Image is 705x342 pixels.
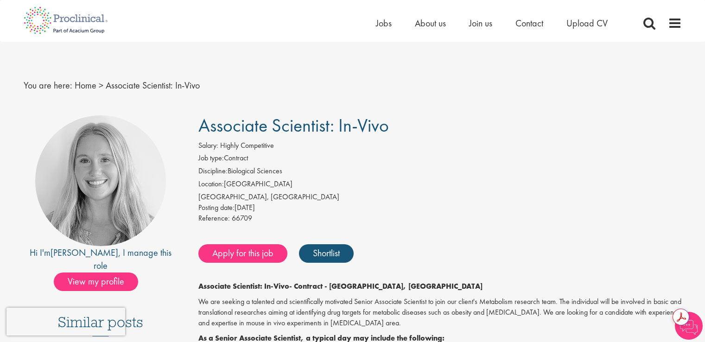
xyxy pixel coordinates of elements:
a: Apply for this job [198,244,287,263]
p: We are seeking a talented and scientifically motivated Senior Associate Scientist to join our cli... [198,297,682,329]
div: [GEOGRAPHIC_DATA], [GEOGRAPHIC_DATA] [198,192,682,203]
li: [GEOGRAPHIC_DATA] [198,179,682,192]
a: About us [415,17,446,29]
span: View my profile [54,272,138,291]
label: Location: [198,179,224,190]
iframe: reCAPTCHA [6,308,125,336]
a: Jobs [376,17,392,29]
a: breadcrumb link [75,79,96,91]
span: > [99,79,103,91]
a: Contact [515,17,543,29]
a: Upload CV [566,17,608,29]
span: Posting date: [198,203,235,212]
label: Salary: [198,140,218,151]
img: imeage of recruiter Shannon Briggs [35,115,166,246]
a: [PERSON_NAME] [51,247,118,259]
label: Job type: [198,153,224,164]
label: Reference: [198,213,230,224]
a: Join us [469,17,492,29]
strong: Associate Scientist: In-Vivo [198,281,289,291]
span: Associate Scientist: In-Vivo [106,79,200,91]
a: Shortlist [299,244,354,263]
a: View my profile [54,274,147,286]
span: You are here: [24,79,72,91]
li: Contract [198,153,682,166]
span: Highly Competitive [220,140,274,150]
span: 66709 [232,213,252,223]
label: Discipline: [198,166,228,177]
strong: - Contract - [GEOGRAPHIC_DATA], [GEOGRAPHIC_DATA] [289,281,483,291]
div: Hi I'm , I manage this role [24,246,178,272]
span: Associate Scientist: In-Vivo [198,114,389,137]
img: Chatbot [675,312,703,340]
div: [DATE] [198,203,682,213]
li: Biological Sciences [198,166,682,179]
